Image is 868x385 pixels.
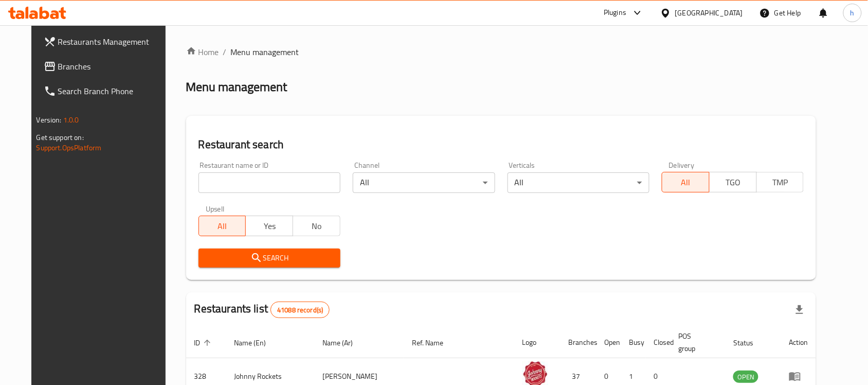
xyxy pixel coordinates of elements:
button: Yes [245,216,293,236]
button: TMP [756,172,804,192]
button: All [198,216,246,236]
div: Total records count [270,302,330,318]
a: Home [186,46,219,58]
h2: Menu management [186,79,287,95]
span: Restaurants Management [58,36,168,48]
input: Search for restaurant name or ID.. [198,172,340,193]
span: POS group [679,330,713,355]
span: TGO [714,175,753,190]
a: Restaurants Management [35,29,176,54]
th: Action [781,327,816,358]
span: Search [207,252,332,265]
a: Support.OpsPlatform [37,141,102,154]
span: 41088 record(s) [271,305,329,315]
div: Export file [787,297,812,322]
span: Search Branch Phone [58,85,168,97]
label: Upsell [206,205,225,213]
span: Status [733,337,767,349]
div: All [508,172,649,193]
h2: Restaurant search [198,137,804,152]
div: Menu [789,370,808,382]
span: Name (Ar) [322,337,366,349]
th: Open [596,327,621,358]
span: OPEN [733,371,758,383]
div: [GEOGRAPHIC_DATA] [675,7,743,19]
span: Menu management [231,46,299,58]
div: Plugins [604,7,626,19]
span: Version: [37,113,62,127]
span: h [851,7,855,19]
span: TMP [761,175,800,190]
th: Busy [621,327,646,358]
label: Delivery [669,162,695,169]
span: All [203,219,242,234]
span: Yes [250,219,289,234]
a: Search Branch Phone [35,79,176,103]
span: All [666,175,706,190]
span: Name (En) [234,337,280,349]
button: TGO [709,172,757,192]
span: Get support on: [37,131,84,144]
nav: breadcrumb [186,46,817,58]
span: Branches [58,60,168,73]
h2: Restaurants list [194,301,330,318]
span: Ref. Name [412,337,457,349]
span: 1.0.0 [63,113,79,127]
button: All [662,172,710,192]
li: / [223,46,227,58]
span: ID [194,337,214,349]
button: Search [198,249,340,268]
th: Branches [560,327,596,358]
div: All [353,172,495,193]
span: No [297,219,336,234]
th: Logo [514,327,560,358]
button: No [293,216,340,236]
div: OPEN [733,371,758,383]
th: Closed [646,327,671,358]
a: Branches [35,54,176,79]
